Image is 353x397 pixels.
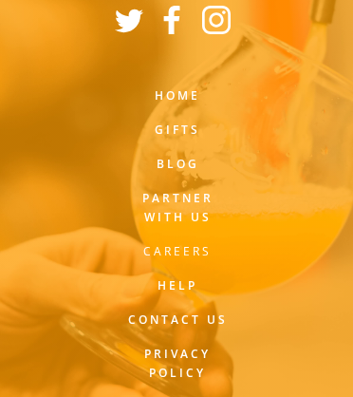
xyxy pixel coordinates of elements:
[155,86,200,105] a: Home
[143,242,212,261] a: Careers
[158,276,197,295] a: Help
[157,155,199,174] a: Blog
[155,121,200,140] a: Gifts
[128,311,228,330] a: Contact Us
[143,243,212,259] strong: Careers
[123,345,232,383] a: Privacy Policy
[123,189,232,227] a: Partner With Us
